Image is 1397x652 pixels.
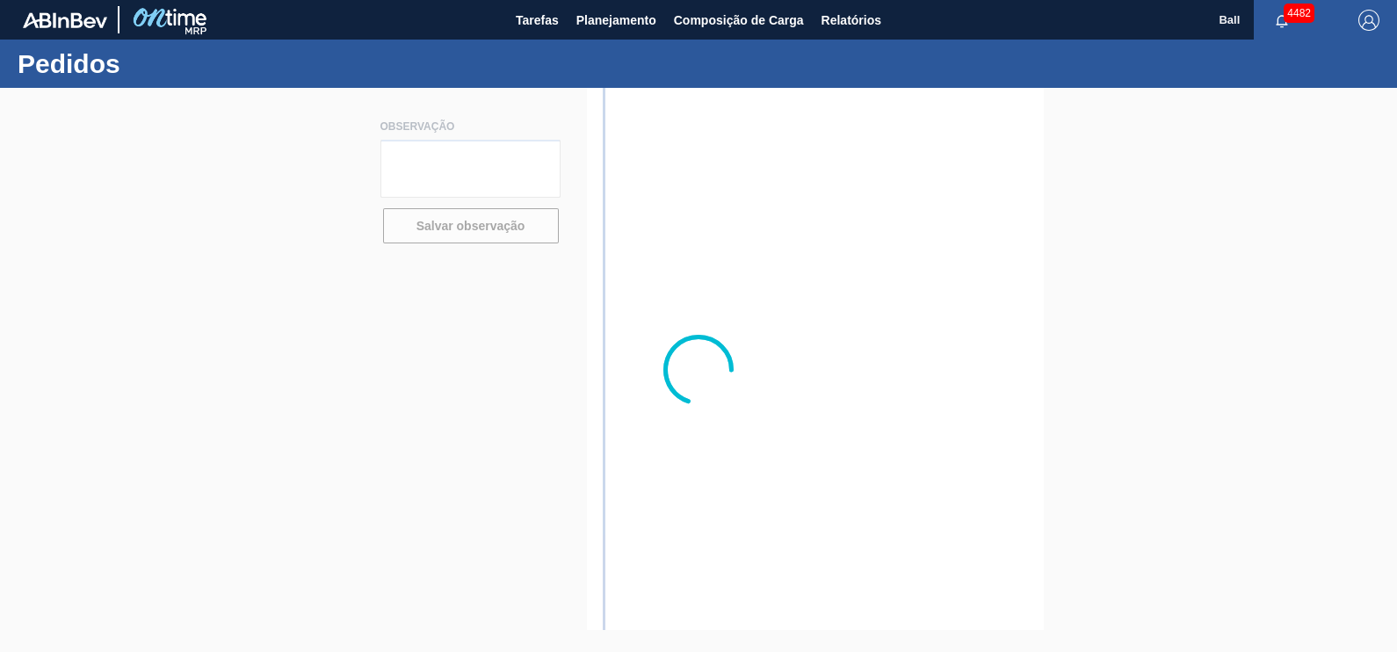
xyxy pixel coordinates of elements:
[1254,8,1310,33] button: Notificações
[516,10,559,31] span: Tarefas
[23,12,107,28] img: TNhmsLtSVTkK8tSr43FrP2fwEKptu5GPRR3wAAAABJRU5ErkJggg==
[1284,4,1314,23] span: 4482
[18,54,329,74] h1: Pedidos
[822,10,881,31] span: Relatórios
[674,10,804,31] span: Composição de Carga
[576,10,656,31] span: Planejamento
[1358,10,1379,31] img: Logout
